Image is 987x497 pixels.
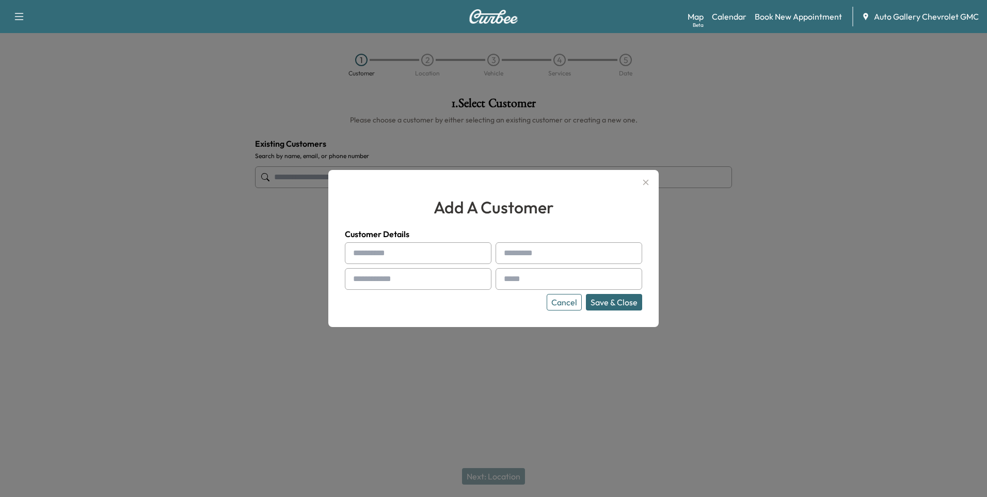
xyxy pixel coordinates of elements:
[586,294,642,310] button: Save & Close
[712,10,746,23] a: Calendar
[688,10,704,23] a: MapBeta
[693,21,704,29] div: Beta
[345,228,642,240] h4: Customer Details
[874,10,979,23] span: Auto Gallery Chevrolet GMC
[469,9,518,24] img: Curbee Logo
[345,195,642,220] h2: add a customer
[547,294,582,310] button: Cancel
[755,10,842,23] a: Book New Appointment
